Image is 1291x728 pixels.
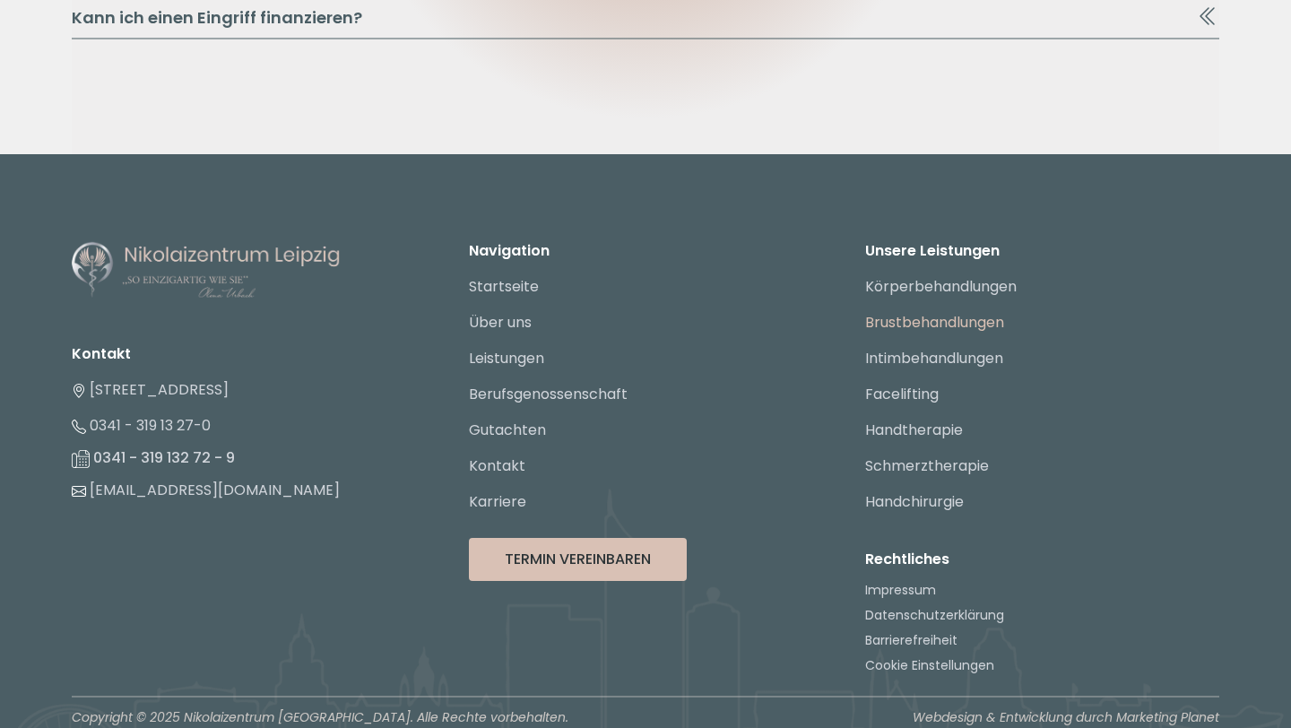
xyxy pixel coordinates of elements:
[72,444,426,472] li: 0341 - 319 132 72 - 9
[865,276,1017,297] a: Körperbehandlungen
[865,581,936,599] a: Impressum
[469,455,525,476] a: Kontakt
[865,420,963,440] a: Handtherapie
[865,491,964,512] a: Handchirurgie
[469,538,687,581] button: Termin Vereinbaren
[72,343,426,365] li: Kontakt
[865,455,989,476] a: Schmerztherapie
[865,240,1219,262] p: Unsere Leistungen
[469,420,546,440] a: Gutachten
[469,384,628,404] a: Berufsgenossenschaft
[469,240,823,262] p: Navigation
[72,5,1219,39] button: Kann ich einen Eingriff finanzieren?
[865,606,1004,624] a: Datenschutzerklärung
[72,240,341,301] img: Nikolaizentrum Leipzig - Logo
[865,549,1219,570] p: Rechtliches
[865,312,1004,333] a: Brustbehandlungen
[865,348,1003,368] a: Intimbehandlungen
[72,415,211,436] a: 0341 - 319 13 27-0
[865,384,939,404] a: Facelifting
[72,480,340,500] a: [EMAIL_ADDRESS][DOMAIN_NAME]
[469,491,526,512] a: Karriere
[469,348,544,368] a: Leistungen
[469,312,532,333] a: Über uns
[865,631,957,649] a: Barrierefreiheit
[469,276,539,297] a: Startseite
[72,708,568,726] p: Copyright © 2025 Nikolaizentrum [GEOGRAPHIC_DATA]. Alle Rechte vorbehalten.
[72,379,229,400] a: [STREET_ADDRESS]
[865,656,994,674] button: Cookie Einstellungen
